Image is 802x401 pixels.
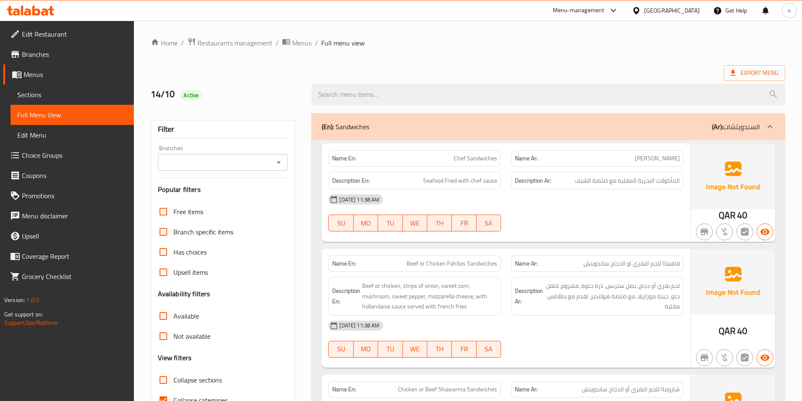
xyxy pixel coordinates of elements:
span: لحم بقري أو دجاج، بصل ستربس، ذرة حلوة، مشروم، فلفل حلو، جبنة موزاريلا، مع صلصة هولنديز، تقدم مع ب... [545,281,680,312]
span: Full menu view [321,38,365,48]
h2: 14/10 [151,88,302,101]
button: Not branch specific item [696,349,713,366]
span: Full Menu View [17,110,127,120]
button: TU [378,215,402,231]
span: Export Menu [730,68,778,78]
span: Beef or Chicken Fahitas Sandwiches [407,259,497,268]
span: Upsell items [173,267,208,277]
h3: Popular filters [158,185,288,194]
div: Filter [158,120,288,138]
span: Branches [22,49,127,59]
span: Coverage Report [22,251,127,261]
li: / [181,38,184,48]
span: Version: [4,295,25,305]
span: WE [406,217,424,229]
li: / [315,38,318,48]
button: Purchased item [716,349,733,366]
strong: Name En: [332,154,356,163]
span: SU [332,217,350,229]
span: المأكولات البحرية المقلية مع صلصة الشيف [575,175,680,186]
span: Menus [24,69,127,80]
a: Upsell [3,226,134,246]
a: Sections [11,85,134,105]
h3: View filters [158,353,192,363]
span: Has choices [173,247,207,257]
span: TH [431,217,448,229]
li: / [276,38,279,48]
strong: Name Ar: [515,259,538,268]
span: MO [357,217,375,229]
button: FR [452,341,476,358]
a: Choice Groups [3,145,134,165]
span: SA [480,217,498,229]
a: Support.OpsPlatform [4,317,58,328]
span: TH [431,343,448,355]
div: (En): Sandwiches(Ar):السندويتشات [312,113,785,140]
button: WE [403,215,427,231]
span: Not available [173,331,210,341]
span: [PERSON_NAME] [635,154,680,163]
span: Menus [292,38,312,48]
button: SU [328,341,353,358]
h3: Availability filters [158,289,210,299]
a: Edit Restaurant [3,24,134,44]
img: Ae5nvW7+0k+MAAAAAElFTkSuQmCC [691,249,775,314]
strong: Name Ar: [515,385,538,394]
button: TU [378,341,402,358]
strong: Name Ar: [515,154,538,163]
b: (En): [322,120,334,133]
p: Sandwiches [322,122,369,132]
button: Open [273,157,285,168]
span: n [788,6,791,15]
span: Coupons [22,170,127,181]
img: Ae5nvW7+0k+MAAAAAElFTkSuQmCC [691,143,775,209]
a: Menu disclaimer [3,206,134,226]
span: Active [180,91,202,99]
span: شاروماا للحم البقري أو الدجاج ساندويتش [582,385,680,394]
strong: Name En: [332,259,356,268]
span: Edit Restaurant [22,29,127,39]
span: Edit Menu [17,130,127,140]
span: Seafood Fried with chef sauce [423,175,497,186]
strong: Description En: [332,175,370,186]
button: TH [427,341,452,358]
div: [GEOGRAPHIC_DATA] [644,6,700,15]
p: السندويتشات [712,122,760,132]
span: Grocery Checklist [22,271,127,281]
nav: breadcrumb [151,37,785,48]
a: Grocery Checklist [3,266,134,287]
span: 40 [737,323,747,339]
span: TU [381,343,399,355]
a: Home [151,38,178,48]
span: SU [332,343,350,355]
span: 40 [737,207,747,223]
a: Edit Menu [11,125,134,145]
span: [DATE] 11:38 AM [336,321,383,329]
button: Not has choices [736,223,753,240]
button: TH [427,215,452,231]
a: Promotions [3,186,134,206]
span: Export Menu [724,65,785,81]
strong: Description En: [332,286,360,306]
span: Menu disclaimer [22,211,127,221]
a: Coupons [3,165,134,186]
button: Available [757,349,773,366]
span: FR [455,217,473,229]
span: Beef or chicken, strips of onion, sweet corn, mushroom, sweet pepper, mozzarella cheese, with hol... [362,281,497,312]
span: Collapse sections [173,375,222,385]
span: فاهيتاا للحم البقري او الدجاج ساندويتش [584,259,680,268]
span: Branch specific items [173,227,233,237]
button: Available [757,223,773,240]
button: MO [354,341,378,358]
a: Full Menu View [11,105,134,125]
button: MO [354,215,378,231]
span: Get support on: [4,309,43,320]
button: Not has choices [736,349,753,366]
span: Choice Groups [22,150,127,160]
div: Menu-management [553,5,605,16]
b: (Ar): [712,120,723,133]
span: QAR [719,207,735,223]
a: Restaurants management [187,37,272,48]
a: Menus [3,64,134,85]
span: FR [455,343,473,355]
